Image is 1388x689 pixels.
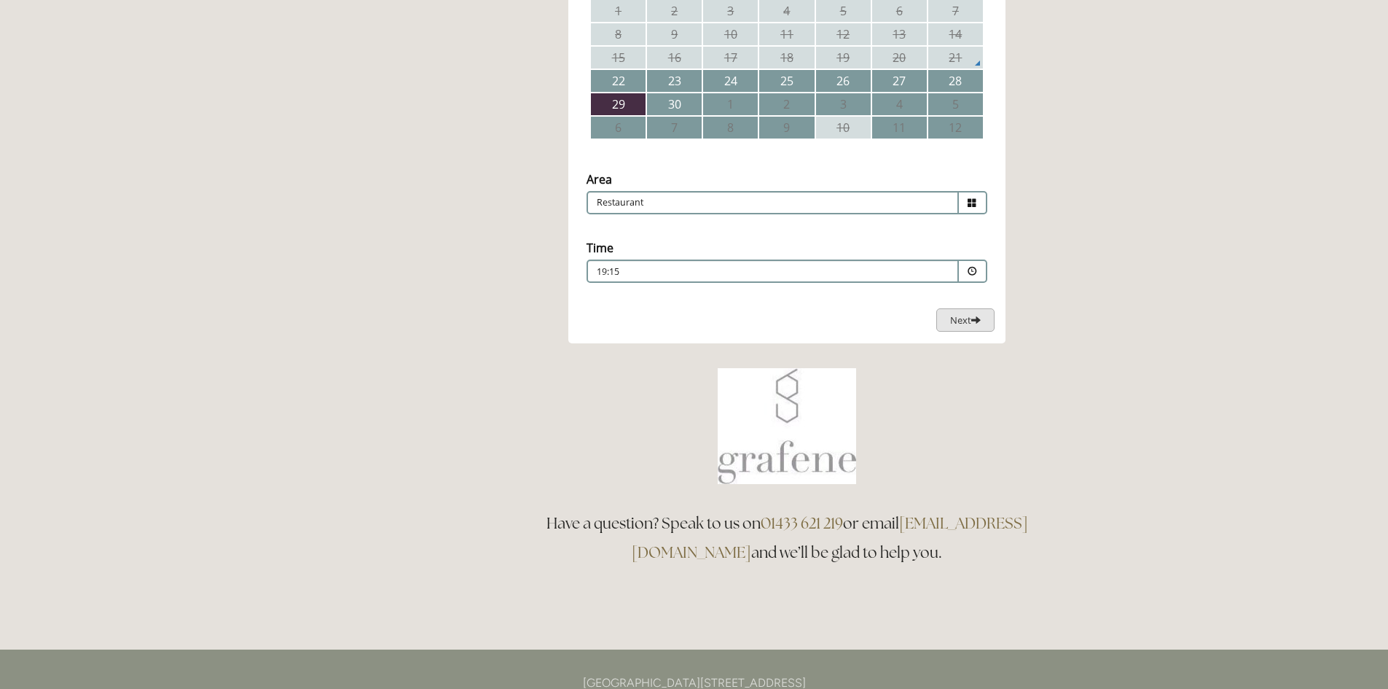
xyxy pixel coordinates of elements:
[872,93,927,115] td: 4
[591,93,646,115] td: 29
[647,23,702,45] td: 9
[597,265,860,279] p: 19:15
[703,47,758,69] td: 17
[928,23,983,45] td: 14
[587,240,613,256] label: Time
[591,70,646,92] td: 22
[872,23,927,45] td: 13
[928,70,983,92] td: 28
[759,23,814,45] td: 11
[703,70,758,92] td: 24
[532,509,1043,567] h3: Have a question? Speak to us on or email and we’ll be glad to help you.
[759,93,814,115] td: 2
[928,117,983,139] td: 12
[647,70,702,92] td: 23
[647,117,702,139] td: 7
[647,93,702,115] td: 30
[816,70,871,92] td: 26
[872,70,927,92] td: 27
[647,47,702,69] td: 16
[703,23,758,45] td: 10
[587,171,612,187] label: Area
[816,93,871,115] td: 3
[759,47,814,69] td: 18
[928,47,983,69] td: 21
[591,47,646,69] td: 15
[816,47,871,69] td: 19
[759,117,814,139] td: 9
[718,368,856,484] img: Book a table at Grafene Restaurant @ Losehill
[816,117,871,139] td: 10
[591,23,646,45] td: 8
[936,308,995,332] button: Next
[872,47,927,69] td: 20
[703,93,758,115] td: 1
[761,513,843,533] a: 01433 621 219
[703,117,758,139] td: 8
[872,117,927,139] td: 11
[950,314,981,327] span: Next
[591,117,646,139] td: 6
[759,70,814,92] td: 25
[928,93,983,115] td: 5
[816,23,871,45] td: 12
